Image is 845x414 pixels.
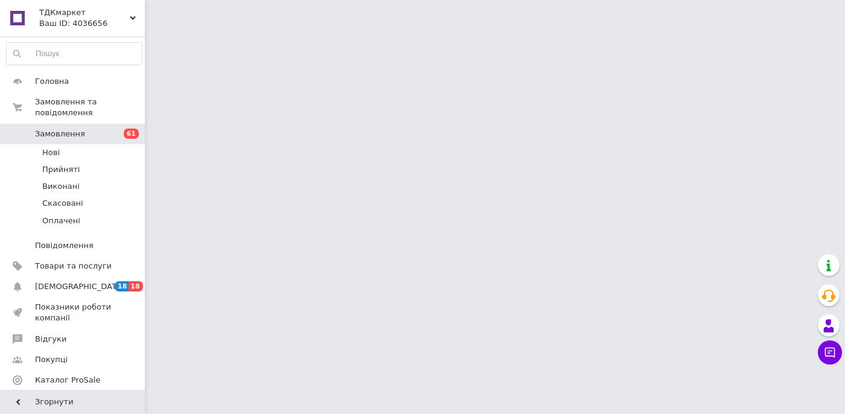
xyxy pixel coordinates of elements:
span: Відгуки [35,334,66,345]
span: Повідомлення [35,240,94,251]
span: 18 [129,281,142,291]
span: Прийняті [42,164,80,175]
span: Головна [35,76,69,87]
div: Ваш ID: 4036656 [39,18,145,29]
span: Замовлення [35,129,85,139]
input: Пошук [7,43,142,65]
span: Покупці [35,354,68,365]
span: Оплачені [42,215,80,226]
span: Замовлення та повідомлення [35,97,145,118]
span: Нові [42,147,60,158]
button: Чат з покупцем [818,340,842,365]
span: Показники роботи компанії [35,302,112,323]
span: Скасовані [42,198,83,209]
span: Товари та послуги [35,261,112,272]
span: Каталог ProSale [35,375,100,386]
span: Виконані [42,181,80,192]
span: [DEMOGRAPHIC_DATA] [35,281,124,292]
span: 61 [124,129,139,139]
span: ТДКмаркет [39,7,130,18]
span: 18 [115,281,129,291]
